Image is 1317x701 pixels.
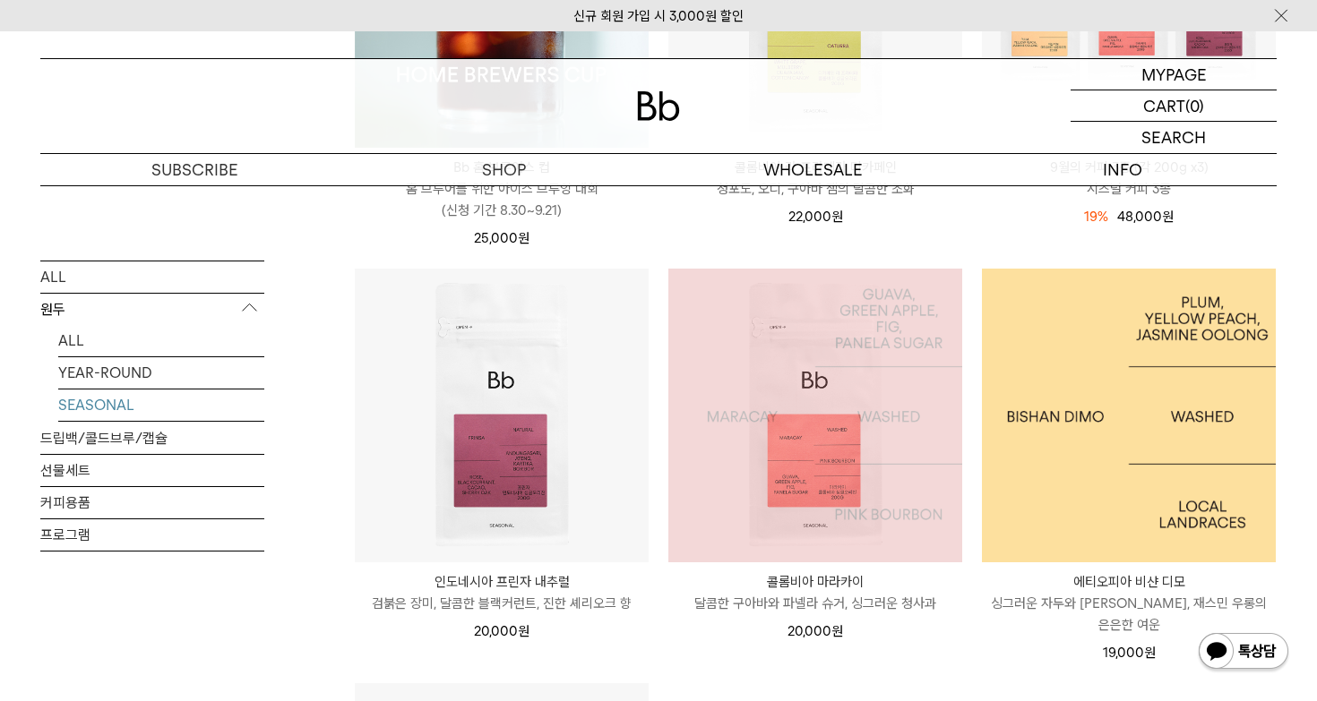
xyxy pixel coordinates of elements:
a: 에티오피아 비샨 디모 싱그러운 자두와 [PERSON_NAME], 재스민 우롱의 은은한 여운 [982,571,1276,636]
img: 카카오톡 채널 1:1 채팅 버튼 [1197,631,1290,674]
span: 25,000 [474,230,529,246]
span: 48,000 [1117,209,1174,225]
p: 콜롬비아 마라카이 [668,571,962,593]
a: 프로그램 [40,518,264,550]
a: CART (0) [1071,90,1277,122]
img: 인도네시아 프린자 내추럴 [355,269,649,562]
p: 달콤한 구아바와 파넬라 슈거, 싱그러운 청사과 [668,593,962,614]
a: 신규 회원 가입 시 3,000원 할인 [573,8,744,24]
span: 원 [831,623,843,639]
a: ALL [40,261,264,292]
a: ALL [58,324,264,355]
span: 20,000 [788,623,843,639]
p: 에티오피아 비샨 디모 [982,571,1276,593]
a: SUBSCRIBE [40,154,349,185]
a: 드립백/콜드브루/캡슐 [40,422,264,453]
span: 20,000 [474,623,529,639]
a: 선물세트 [40,454,264,485]
p: SEARCH [1141,122,1206,153]
a: 인도네시아 프린자 내추럴 검붉은 장미, 달콤한 블랙커런트, 진한 셰리오크 향 [355,571,649,614]
a: SEASONAL [58,389,264,420]
span: 원 [518,230,529,246]
a: Bb 홈 브루어스 컵 홈 브루어를 위한 아이스 브루잉 대회(신청 기간 8.30~9.21) [355,157,649,221]
p: 홈 브루어를 위한 아이스 브루잉 대회 (신청 기간 8.30~9.21) [355,178,649,221]
a: 커피용품 [40,486,264,517]
img: 1000000482_add2_067.jpg [668,269,962,562]
p: 청포도, 오디, 구아바 잼의 달콤한 조화 [668,178,962,200]
img: 로고 [637,91,680,121]
span: 22,000 [788,209,843,225]
span: 원 [831,209,843,225]
span: 원 [1144,645,1156,661]
span: 원 [518,623,529,639]
p: 검붉은 장미, 달콤한 블랙커런트, 진한 셰리오크 향 [355,593,649,614]
p: MYPAGE [1141,59,1207,90]
p: 원두 [40,293,264,325]
a: SHOP [349,154,658,185]
a: MYPAGE [1071,59,1277,90]
p: (0) [1185,90,1204,121]
p: CART [1143,90,1185,121]
a: 콜롬비아 마라카이 [668,269,962,562]
p: WHOLESALE [658,154,968,185]
div: 19% [1084,206,1108,227]
span: 19,000 [1103,645,1156,661]
a: YEAR-ROUND [58,356,264,388]
p: 인도네시아 프린자 내추럴 [355,571,649,593]
img: 1000000480_add2_093.jpg [982,269,1276,562]
p: 싱그러운 자두와 [PERSON_NAME], 재스민 우롱의 은은한 여운 [982,593,1276,636]
a: 콜롬비아 마라카이 달콤한 구아바와 파넬라 슈거, 싱그러운 청사과 [668,571,962,614]
a: 에티오피아 비샨 디모 [982,269,1276,562]
span: 원 [1162,209,1174,225]
p: 시즈널 커피 3종 [982,178,1276,200]
p: INFO [968,154,1277,185]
